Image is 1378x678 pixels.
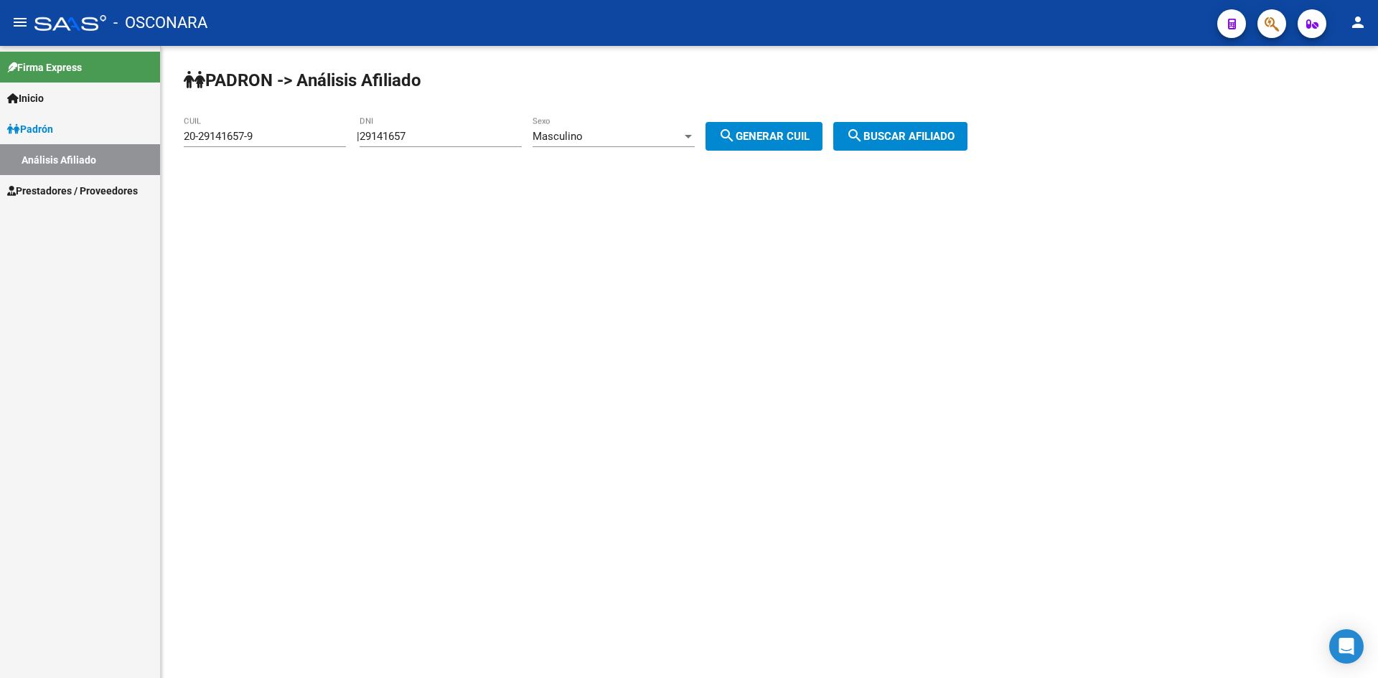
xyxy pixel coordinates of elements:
[718,130,810,143] span: Generar CUIL
[1349,14,1367,31] mat-icon: person
[1329,629,1364,664] div: Open Intercom Messenger
[7,60,82,75] span: Firma Express
[846,127,863,144] mat-icon: search
[184,70,421,90] strong: PADRON -> Análisis Afiliado
[357,130,833,143] div: |
[533,130,583,143] span: Masculino
[706,122,822,151] button: Generar CUIL
[113,7,207,39] span: - OSCONARA
[7,90,44,106] span: Inicio
[11,14,29,31] mat-icon: menu
[7,183,138,199] span: Prestadores / Proveedores
[833,122,967,151] button: Buscar afiliado
[846,130,955,143] span: Buscar afiliado
[718,127,736,144] mat-icon: search
[7,121,53,137] span: Padrón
